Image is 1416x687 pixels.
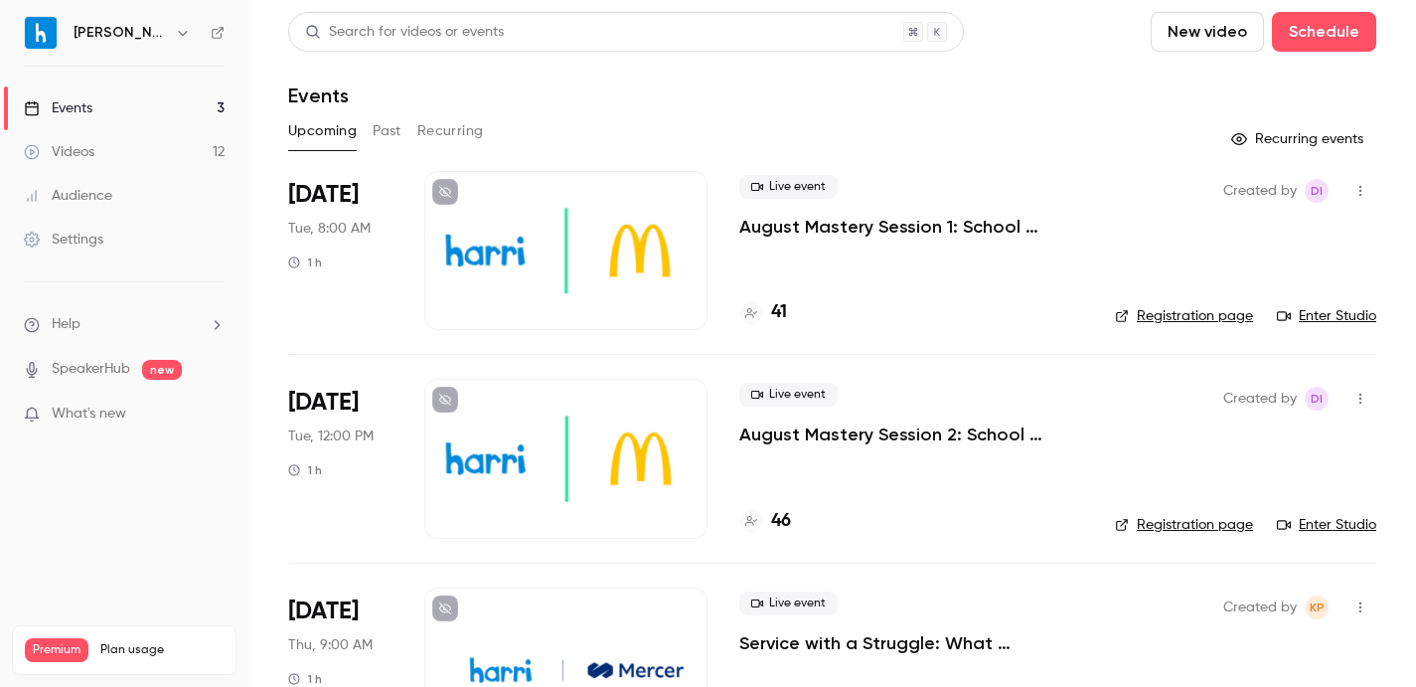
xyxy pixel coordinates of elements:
a: Registration page [1115,515,1253,535]
span: [DATE] [288,387,359,419]
span: Created by [1223,387,1297,411]
span: DI [1311,179,1323,203]
div: Events [24,98,92,118]
div: Aug 19 Tue, 2:00 PM (America/New York) [288,379,393,538]
span: Plan usage [100,642,224,658]
a: August Mastery Session 2: School Calendars [739,423,1083,446]
a: Service with a Struggle: What Hospitality Can Teach Us About Supporting Frontline Teams [739,631,1083,655]
span: [DATE] [288,596,359,627]
button: Recurring events [1222,123,1376,155]
button: Schedule [1272,12,1376,52]
span: KP [1310,596,1325,619]
a: 46 [739,508,791,535]
div: Audience [24,186,112,206]
h1: Events [288,84,349,107]
span: new [142,360,182,380]
span: Premium [25,638,88,662]
span: Dennis Ivanov [1305,179,1329,203]
img: Harri [25,17,57,49]
a: Registration page [1115,306,1253,326]
a: Enter Studio [1277,515,1376,535]
span: DI [1311,387,1323,411]
span: [DATE] [288,179,359,211]
span: Created by [1223,596,1297,619]
button: Upcoming [288,115,357,147]
span: Kate Price [1305,596,1329,619]
div: Settings [24,230,103,250]
span: Tue, 12:00 PM [288,427,374,446]
span: Created by [1223,179,1297,203]
button: Recurring [417,115,484,147]
span: Tue, 8:00 AM [288,219,371,239]
li: help-dropdown-opener [24,314,225,335]
span: Dennis Ivanov [1305,387,1329,411]
button: Past [373,115,401,147]
div: 1 h [288,462,322,478]
a: Enter Studio [1277,306,1376,326]
a: SpeakerHub [52,359,130,380]
span: Live event [739,175,838,199]
iframe: Noticeable Trigger [201,406,225,424]
div: Search for videos or events [305,22,504,43]
div: Aug 19 Tue, 10:00 AM (America/New York) [288,171,393,330]
span: Thu, 9:00 AM [288,635,373,655]
span: Help [52,314,80,335]
span: Live event [739,592,838,615]
a: 41 [739,299,787,326]
div: 1 h [288,671,322,687]
button: New video [1151,12,1264,52]
h4: 41 [771,299,787,326]
h6: [PERSON_NAME] [74,23,167,43]
span: Live event [739,383,838,407]
div: 1 h [288,255,322,270]
a: August Mastery Session 1: School Calendars [739,215,1083,239]
div: Videos [24,142,94,162]
span: What's new [52,404,126,425]
h4: 46 [771,508,791,535]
